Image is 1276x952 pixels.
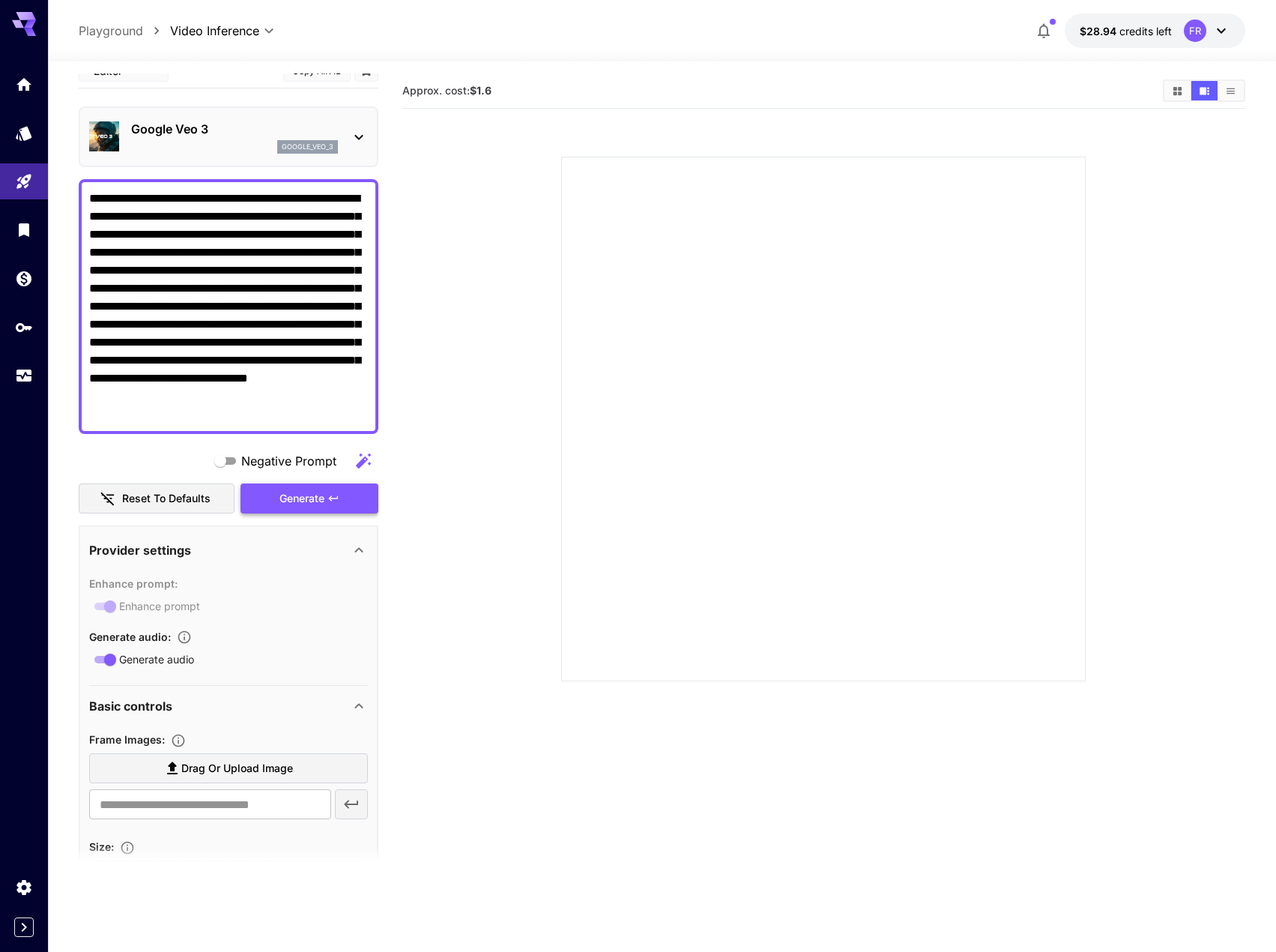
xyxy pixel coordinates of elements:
[279,489,324,508] span: Generate
[89,541,191,559] p: Provider settings
[15,75,33,94] div: Home
[15,269,33,288] div: Wallet
[1119,25,1172,37] span: credits left
[79,22,170,40] nav: breadcrumb
[1218,81,1244,100] button: Show media in list view
[15,367,33,385] div: Usage
[170,22,259,40] span: Video Inference
[15,172,33,191] div: Playground
[89,532,368,568] div: Provider settings
[79,483,235,514] button: Reset to defaults
[241,483,378,514] button: Generate
[181,759,293,778] span: Drag or upload image
[1080,23,1172,39] div: $28.93884
[1191,81,1218,100] button: Show media in video view
[1184,19,1206,42] div: FR
[165,733,192,748] button: Upload frame images.
[282,142,333,152] p: google_veo_3
[1164,81,1191,100] button: Show media in grid view
[89,630,171,643] span: Generate audio :
[89,753,368,784] label: Drag or upload image
[89,697,172,715] p: Basic controls
[89,840,114,853] span: Size :
[14,918,34,937] button: Expand sidebar
[15,220,33,239] div: Library
[15,878,33,897] div: Settings
[402,84,492,97] span: Approx. cost:
[114,840,141,855] button: Adjust the dimensions of the generated image by specifying its width and height in pixels, or sel...
[89,733,165,746] span: Frame Images :
[119,651,194,667] span: Generate audio
[1163,79,1245,102] div: Show media in grid viewShow media in video viewShow media in list view
[1065,13,1245,48] button: $28.93884FR
[15,124,33,142] div: Models
[241,452,336,470] span: Negative Prompt
[470,84,492,97] b: $1.6
[79,22,143,40] a: Playground
[1080,25,1119,37] span: $28.94
[89,688,368,724] div: Basic controls
[89,114,368,160] div: Google Veo 3google_veo_3
[15,318,33,337] div: API Keys
[131,120,338,138] p: Google Veo 3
